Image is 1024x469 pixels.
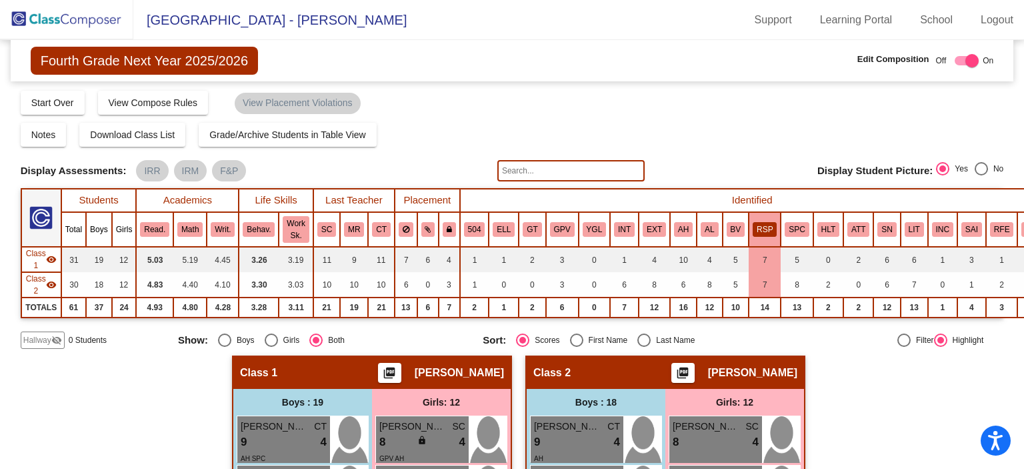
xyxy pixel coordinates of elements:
td: 6 [417,247,439,272]
span: AH [534,455,543,462]
td: 14 [749,298,781,318]
mat-chip: IRM [174,160,207,181]
div: Girls: 12 [372,389,511,416]
span: On [983,55,993,67]
td: 7 [749,272,781,298]
td: 3 [986,298,1018,318]
span: Hallway [23,334,51,346]
span: [PERSON_NAME] [241,420,307,434]
td: 1 [460,247,489,272]
td: 10 [723,298,749,318]
td: 12 [112,272,137,298]
td: 2 [843,247,873,272]
td: 0 [843,272,873,298]
td: 11 [313,247,340,272]
mat-icon: picture_as_pdf [381,366,397,385]
td: 3 [957,247,986,272]
span: Display Student Picture: [817,165,933,177]
mat-radio-group: Select an option [178,334,473,347]
th: High Social Needs [873,212,900,247]
button: Start Over [21,91,85,115]
button: Grade/Archive Students in Table View [199,123,377,147]
td: 12 [697,298,722,318]
mat-chip: View Placement Violations [235,93,360,114]
td: 9 [340,247,368,272]
td: 0 [579,247,611,272]
th: 504 Plan [460,212,489,247]
th: Placement [395,189,460,212]
span: [GEOGRAPHIC_DATA] - [PERSON_NAME] [133,9,407,31]
button: AL [701,222,718,237]
th: Girls [112,212,137,247]
button: ATT [847,222,869,237]
td: 13 [781,298,813,318]
span: Show: [178,334,208,346]
span: Download Class List [90,129,175,140]
th: Chelsea Torres [368,212,395,247]
button: HLT [817,222,839,237]
td: 3 [546,272,579,298]
td: 3 [439,272,460,298]
td: 1 [986,247,1018,272]
td: 4.83 [136,272,173,298]
div: No [988,163,1003,175]
mat-radio-group: Select an option [483,334,777,347]
td: 5.19 [173,247,207,272]
mat-chip: IRR [136,160,168,181]
span: SC [453,420,465,434]
td: 13 [901,298,928,318]
td: 1 [957,272,986,298]
span: 8 [379,434,385,451]
mat-radio-group: Select an option [936,162,1003,179]
th: Extrovert [639,212,670,247]
span: Class 1 [26,248,46,272]
div: Girls [278,334,300,346]
td: 10 [313,272,340,298]
td: 61 [61,298,86,318]
td: 6 [546,298,579,318]
td: 12 [639,298,670,318]
div: Scores [529,334,559,346]
mat-chip: F&P [212,160,246,181]
span: SC [746,420,759,434]
th: Academic High [670,212,697,247]
span: Class 2 [26,273,46,297]
button: 504 [464,222,485,237]
button: INT [614,222,635,237]
div: Girls: 12 [665,389,804,416]
mat-icon: picture_as_pdf [675,366,691,385]
button: GPV [550,222,575,237]
td: 3.30 [239,272,279,298]
td: 8 [781,272,813,298]
td: 4 [639,247,670,272]
td: 3.03 [279,272,313,298]
td: 12 [112,247,137,272]
div: Boys : 19 [233,389,372,416]
button: Math [177,222,203,237]
button: Print Students Details [378,363,401,383]
button: SAI [961,222,982,237]
th: Keep away students [395,212,417,247]
td: 21 [313,298,340,318]
th: Total [61,212,86,247]
span: 4 [753,434,759,451]
span: Sort: [483,334,506,346]
td: 6 [873,247,900,272]
td: 5 [723,272,749,298]
td: 30 [61,272,86,298]
div: First Name [583,334,628,346]
td: 5 [781,247,813,272]
a: Logout [970,9,1024,31]
button: Download Class List [79,123,185,147]
th: Life Skills [239,189,313,212]
td: 4 [697,247,722,272]
span: lock [417,436,427,445]
th: Speech [781,212,813,247]
td: 2 [843,298,873,318]
th: Inclusion - Gen Ed [928,212,957,247]
button: ELL [493,222,515,237]
span: 4 [459,434,465,451]
span: Fourth Grade Next Year 2025/2026 [31,47,258,75]
td: 6 [901,247,928,272]
td: Steve Curtis - No Class Name [21,272,61,298]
